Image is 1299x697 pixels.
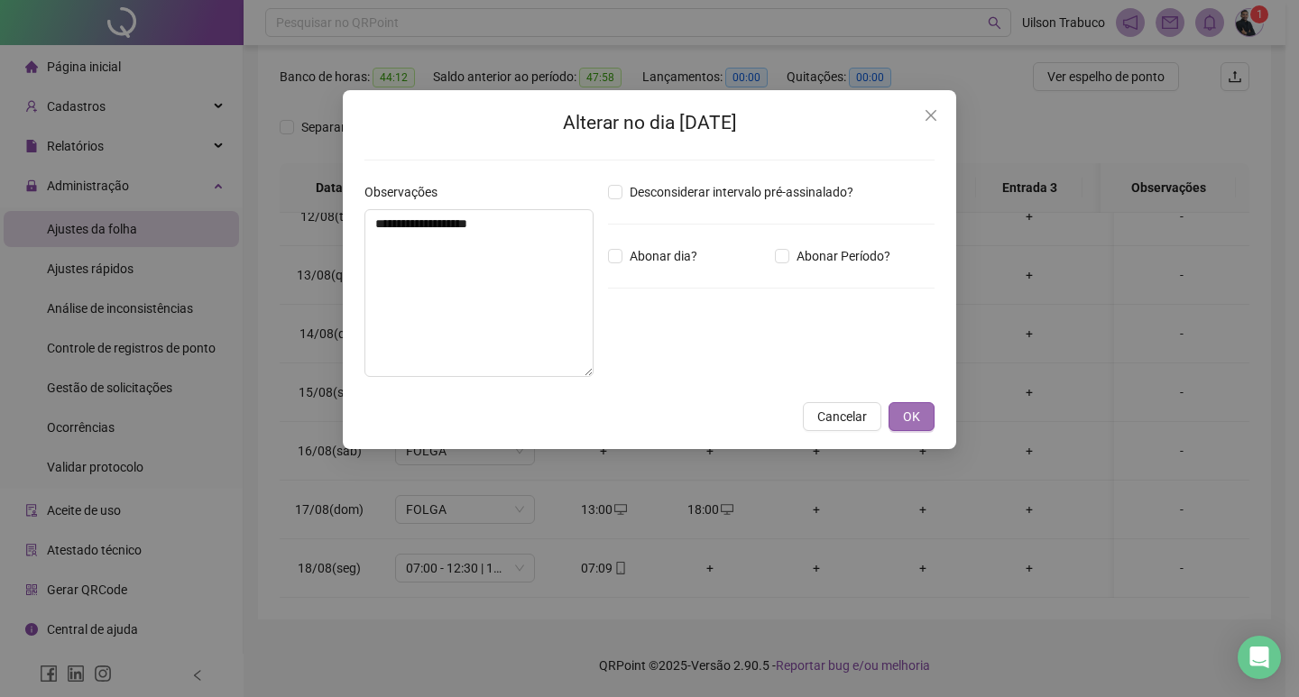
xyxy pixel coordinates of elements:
span: Abonar dia? [622,246,705,266]
span: Abonar Período? [789,246,898,266]
button: Close [917,101,945,130]
span: Cancelar [817,407,867,426]
div: Open Intercom Messenger [1238,636,1281,679]
h2: Alterar no dia [DATE] [364,108,935,138]
span: Desconsiderar intervalo pré-assinalado? [622,182,861,202]
span: close [924,108,938,123]
span: OK [903,407,920,426]
button: Cancelar [803,402,881,431]
button: OK [889,402,935,431]
label: Observações [364,182,449,202]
